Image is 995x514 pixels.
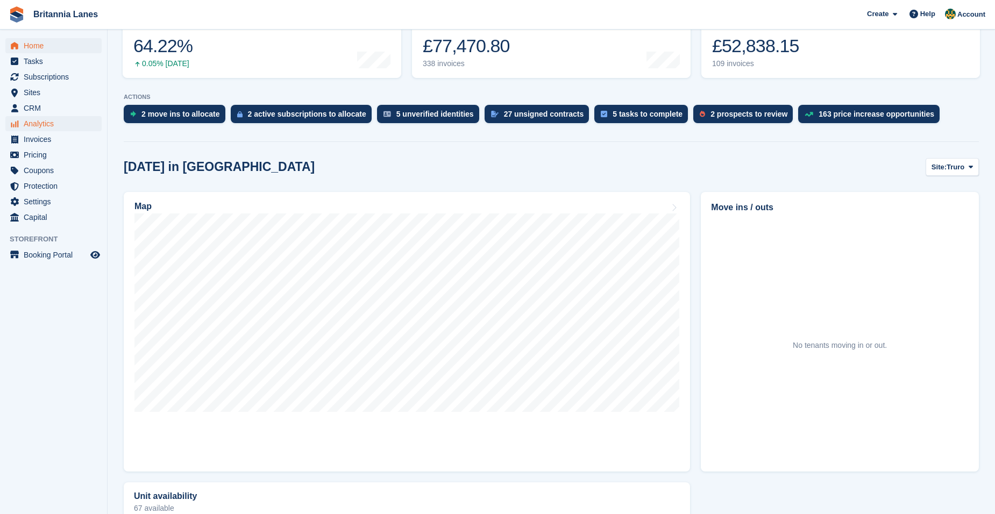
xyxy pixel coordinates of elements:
div: 0.05% [DATE] [133,59,193,68]
a: menu [5,194,102,209]
span: Subscriptions [24,69,88,84]
span: Pricing [24,147,88,162]
div: 163 price increase opportunities [819,110,934,118]
span: Help [920,9,935,19]
a: Awaiting payment £52,838.15 109 invoices [701,10,980,78]
span: Settings [24,194,88,209]
a: 2 active subscriptions to allocate [231,105,377,128]
span: Invoices [24,132,88,147]
a: menu [5,247,102,262]
img: verify_identity-adf6edd0f0f0b5bbfe63781bf79b02c33cf7c696d77639b501bdc392416b5a36.svg [383,111,391,117]
a: 163 price increase opportunities [798,105,945,128]
span: Sites [24,85,88,100]
a: menu [5,147,102,162]
img: active_subscription_to_allocate_icon-d502201f5373d7db506a760aba3b589e785aa758c864c3986d89f69b8ff3... [237,111,243,118]
button: Site: Truro [926,158,979,176]
div: 64.22% [133,35,193,57]
a: 2 move ins to allocate [124,105,231,128]
img: price_increase_opportunities-93ffe204e8149a01c8c9dc8f82e8f89637d9d84a8eef4429ea346261dce0b2c0.svg [805,112,813,117]
p: 67 available [134,504,680,512]
a: Occupancy 64.22% 0.05% [DATE] [123,10,401,78]
h2: Unit availability [134,491,197,501]
a: Month-to-date sales £77,470.80 338 invoices [412,10,691,78]
a: menu [5,38,102,53]
a: menu [5,69,102,84]
div: 5 unverified identities [396,110,474,118]
a: menu [5,85,102,100]
a: menu [5,54,102,69]
span: Site: [932,162,947,173]
h2: Move ins / outs [711,201,969,214]
a: menu [5,179,102,194]
a: menu [5,210,102,225]
a: menu [5,163,102,178]
img: move_ins_to_allocate_icon-fdf77a2bb77ea45bf5b3d319d69a93e2d87916cf1d5bf7949dd705db3b84f3ca.svg [130,111,136,117]
div: 5 tasks to complete [613,110,683,118]
span: Analytics [24,116,88,131]
a: 2 prospects to review [693,105,798,128]
img: task-75834270c22a3079a89374b754ae025e5fb1db73e45f91037f5363f120a921f8.svg [601,111,607,117]
h2: [DATE] in [GEOGRAPHIC_DATA] [124,160,315,174]
div: No tenants moving in or out. [793,340,887,351]
span: Storefront [10,234,107,245]
div: 338 invoices [423,59,510,68]
div: 2 move ins to allocate [141,110,220,118]
a: menu [5,116,102,131]
span: Truro [947,162,964,173]
a: Map [124,192,690,472]
p: ACTIONS [124,94,979,101]
h2: Map [134,202,152,211]
div: 2 active subscriptions to allocate [248,110,366,118]
span: Capital [24,210,88,225]
a: 5 unverified identities [377,105,485,128]
span: CRM [24,101,88,116]
a: menu [5,101,102,116]
div: 27 unsigned contracts [504,110,584,118]
span: Protection [24,179,88,194]
span: Create [867,9,889,19]
a: Britannia Lanes [29,5,102,23]
img: Sarah Lane [945,9,956,19]
img: prospect-51fa495bee0391a8d652442698ab0144808aea92771e9ea1ae160a38d050c398.svg [700,111,705,117]
span: Booking Portal [24,247,88,262]
div: 109 invoices [712,59,799,68]
img: contract_signature_icon-13c848040528278c33f63329250d36e43548de30e8caae1d1a13099fd9432cc5.svg [491,111,499,117]
span: Coupons [24,163,88,178]
div: £52,838.15 [712,35,799,57]
span: Tasks [24,54,88,69]
a: 27 unsigned contracts [485,105,595,128]
span: Home [24,38,88,53]
img: stora-icon-8386f47178a22dfd0bd8f6a31ec36ba5ce8667c1dd55bd0f319d3a0aa187defe.svg [9,6,25,23]
a: 5 tasks to complete [594,105,693,128]
a: Preview store [89,248,102,261]
div: 2 prospects to review [710,110,787,118]
div: £77,470.80 [423,35,510,57]
span: Account [957,9,985,20]
a: menu [5,132,102,147]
